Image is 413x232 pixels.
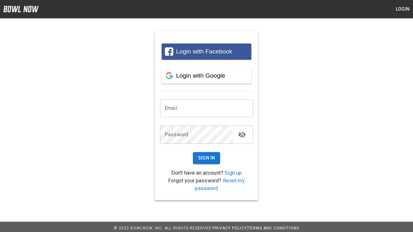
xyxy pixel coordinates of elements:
[213,226,247,230] a: Privacy Policy
[176,48,232,55] span: Login with Facebook
[225,170,242,176] a: Sign up
[160,169,253,177] p: Don't have an account?
[236,128,248,141] button: toggle password visibility
[114,226,213,230] span: © 2022 BowlNow, Inc. All Rights Reserved.
[248,226,299,230] a: Terms and Conditions
[160,177,253,192] p: Forgot your password?
[195,178,245,191] a: Reset my password
[162,68,251,84] button: Login with Google
[176,72,225,79] span: Login with Google
[3,6,39,12] img: logo
[193,152,220,164] button: Sign In
[392,3,413,15] button: Login
[162,43,251,60] button: Login with Facebook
